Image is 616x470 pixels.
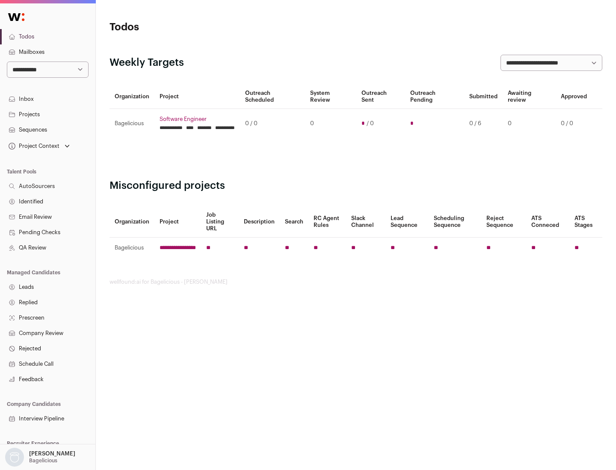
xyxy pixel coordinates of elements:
[5,448,24,467] img: nopic.png
[154,85,240,109] th: Project
[239,206,280,238] th: Description
[110,206,154,238] th: Organization
[385,206,429,238] th: Lead Sequence
[110,85,154,109] th: Organization
[367,120,374,127] span: / 0
[356,85,406,109] th: Outreach Sent
[160,116,235,123] a: Software Engineer
[305,85,356,109] th: System Review
[405,85,464,109] th: Outreach Pending
[154,206,201,238] th: Project
[429,206,481,238] th: Scheduling Sequence
[556,85,592,109] th: Approved
[464,85,503,109] th: Submitted
[526,206,569,238] th: ATS Conneced
[569,206,602,238] th: ATS Stages
[240,109,305,138] td: 0 / 0
[556,109,592,138] td: 0 / 0
[464,109,503,138] td: 0 / 6
[481,206,527,238] th: Reject Sequence
[110,109,154,138] td: Bagelicious
[29,450,75,457] p: [PERSON_NAME]
[240,85,305,109] th: Outreach Scheduled
[29,457,57,464] p: Bagelicious
[503,109,556,138] td: 0
[305,109,356,138] td: 0
[110,21,274,34] h1: Todos
[280,206,308,238] th: Search
[201,206,239,238] th: Job Listing URL
[110,179,602,193] h2: Misconfigured projects
[3,448,77,467] button: Open dropdown
[7,140,71,152] button: Open dropdown
[110,238,154,258] td: Bagelicious
[346,206,385,238] th: Slack Channel
[3,9,29,26] img: Wellfound
[110,56,184,70] h2: Weekly Targets
[308,206,346,238] th: RC Agent Rules
[7,143,59,150] div: Project Context
[110,279,602,285] footer: wellfound:ai for Bagelicious - [PERSON_NAME]
[503,85,556,109] th: Awaiting review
